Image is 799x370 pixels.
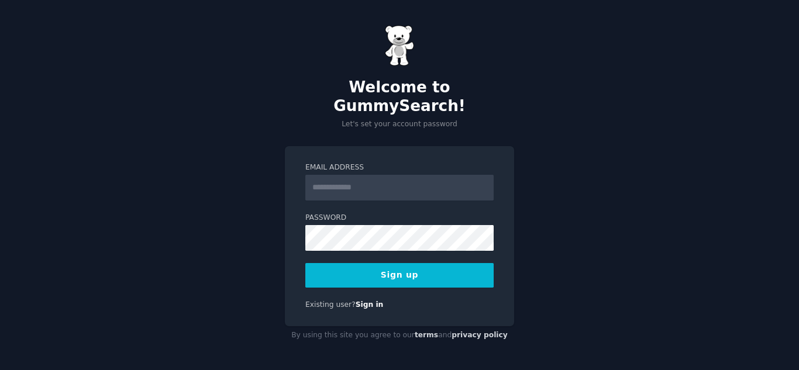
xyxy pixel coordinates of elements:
a: privacy policy [452,331,508,339]
span: Existing user? [305,300,356,309]
h2: Welcome to GummySearch! [285,78,514,115]
div: By using this site you agree to our and [285,326,514,345]
a: terms [415,331,438,339]
img: Gummy Bear [385,25,414,66]
p: Let's set your account password [285,119,514,130]
label: Password [305,213,494,223]
a: Sign in [356,300,384,309]
label: Email Address [305,162,494,173]
button: Sign up [305,263,494,288]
